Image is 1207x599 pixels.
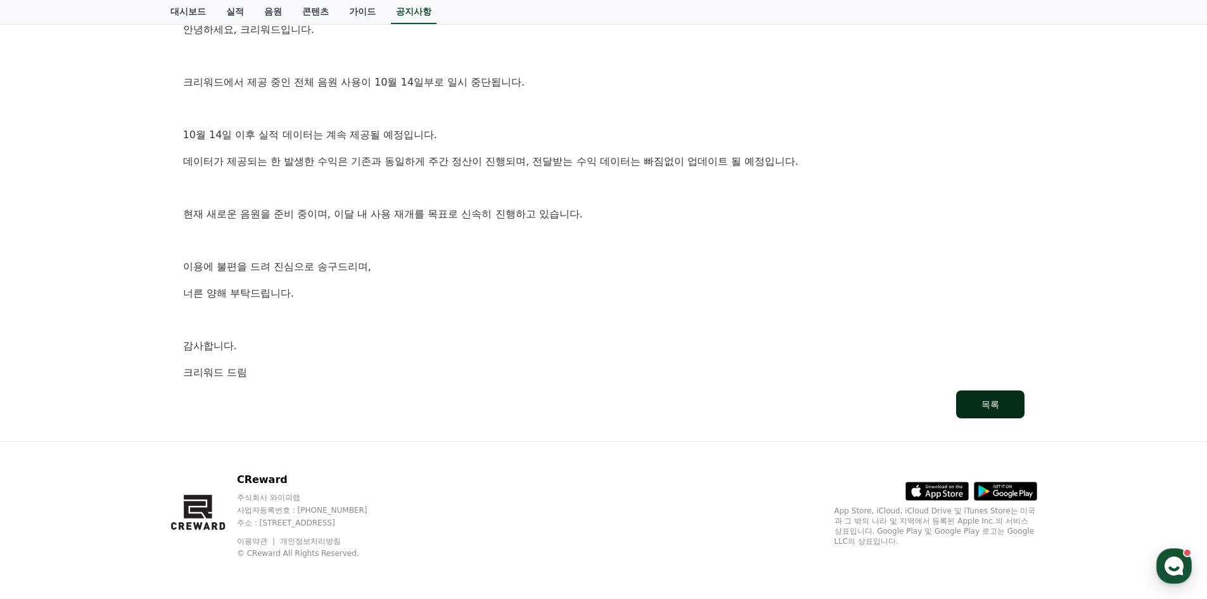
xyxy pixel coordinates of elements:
p: 현재 새로운 음원을 준비 중이며, 이달 내 사용 재개를 목표로 신속히 진행하고 있습니다. [183,206,1025,222]
span: 대화 [116,422,131,432]
a: 목록 [183,390,1025,418]
p: 감사합니다. [183,338,1025,354]
p: 주식회사 와이피랩 [237,493,392,503]
a: 이용약관 [237,537,277,546]
p: CReward [237,472,392,487]
a: 홈 [4,402,84,434]
p: 크리워드 드림 [183,364,1025,381]
span: 설정 [196,421,211,431]
p: 10월 14일 이후 실적 데이터는 계속 제공될 예정입니다. [183,127,1025,143]
p: 사업자등록번호 : [PHONE_NUMBER] [237,505,392,515]
button: 목록 [956,390,1025,418]
a: 설정 [163,402,243,434]
a: 대화 [84,402,163,434]
p: © CReward All Rights Reserved. [237,548,392,558]
div: 목록 [981,398,999,411]
p: 크리워드에서 제공 중인 전체 음원 사용이 10월 14일부로 일시 중단됩니다. [183,74,1025,91]
a: 개인정보처리방침 [280,537,341,546]
p: 주소 : [STREET_ADDRESS] [237,518,392,528]
span: 홈 [40,421,48,431]
p: 안녕하세요, 크리워드입니다. [183,22,1025,38]
p: 데이터가 제공되는 한 발생한 수익은 기존과 동일하게 주간 정산이 진행되며, 전달받는 수익 데이터는 빠짐없이 업데이트 될 예정입니다. [183,153,1025,170]
p: 너른 양해 부탁드립니다. [183,285,1025,302]
p: 이용에 불편을 드려 진심으로 송구드리며, [183,259,1025,275]
p: App Store, iCloud, iCloud Drive 및 iTunes Store는 미국과 그 밖의 나라 및 지역에서 등록된 Apple Inc.의 서비스 상표입니다. Goo... [834,506,1037,546]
